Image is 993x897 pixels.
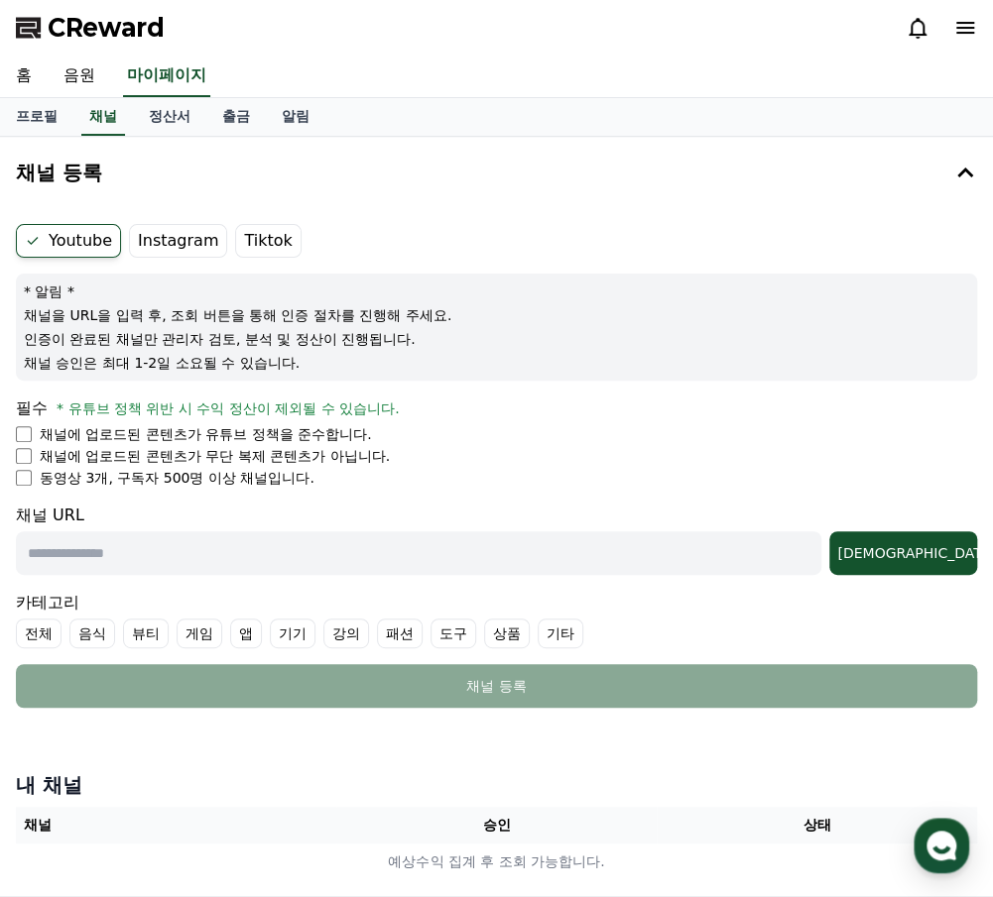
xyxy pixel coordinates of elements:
th: 상태 [657,807,977,843]
div: 채널 등록 [56,676,937,696]
h4: 내 채널 [16,771,977,799]
span: 필수 [16,398,48,417]
p: 채널에 업로드된 콘텐츠가 무단 복제 콘텐츠가 아닙니다. [40,446,390,466]
p: 채널 승인은 최대 1-2일 소요될 수 있습니다. [24,353,969,373]
span: 대화 [182,659,205,675]
div: 카테고리 [16,591,977,648]
h4: 채널 등록 [16,162,102,183]
span: CReward [48,12,165,44]
button: 채널 등록 [8,145,985,200]
label: 도구 [431,618,476,648]
label: 게임 [177,618,222,648]
label: Instagram [129,224,227,258]
label: 기타 [538,618,583,648]
th: 승인 [336,807,657,843]
p: 동영상 3개, 구독자 500명 이상 채널입니다. [40,468,314,488]
p: 채널에 업로드된 콘텐츠가 유튜브 정책을 준수합니다. [40,424,372,444]
th: 채널 [16,807,336,843]
a: 음원 [48,56,111,97]
label: 앱 [230,618,262,648]
label: 패션 [377,618,423,648]
a: 대화 [131,628,256,678]
a: 홈 [6,628,131,678]
p: 인증이 완료된 채널만 관리자 검토, 분석 및 정산이 진행됩니다. [24,329,969,349]
label: 뷰티 [123,618,169,648]
span: * 유튜브 정책 위반 시 수익 정산이 제외될 수 있습니다. [57,400,400,416]
a: 알림 [266,98,325,136]
td: 예상수익 집계 후 조회 가능합니다. [16,843,977,880]
a: 출금 [206,98,266,136]
a: CReward [16,12,165,44]
div: 채널 URL [16,504,977,575]
label: 음식 [69,618,115,648]
button: [DEMOGRAPHIC_DATA] [829,531,977,575]
a: 채널 [81,98,125,136]
label: 전체 [16,618,62,648]
label: 기기 [270,618,315,648]
span: 설정 [307,658,330,674]
a: 설정 [256,628,381,678]
button: 채널 등록 [16,664,977,708]
div: [DEMOGRAPHIC_DATA] [837,543,969,563]
a: 정산서 [133,98,206,136]
label: Tiktok [235,224,301,258]
span: 홈 [62,658,74,674]
label: 상품 [484,618,530,648]
label: Youtube [16,224,121,258]
a: 마이페이지 [123,56,210,97]
label: 강의 [323,618,369,648]
p: 채널을 URL을 입력 후, 조회 버튼을 통해 인증 절차를 진행해 주세요. [24,305,969,325]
